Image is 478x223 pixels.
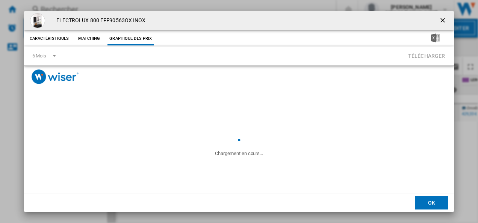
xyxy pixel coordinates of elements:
img: excel-24x24.png [431,33,440,42]
button: Graphique des prix [107,32,154,45]
button: Matching [73,32,106,45]
button: getI18NText('BUTTONS.CLOSE_DIALOG') [436,13,451,28]
img: logo_wiser_300x94.png [32,69,79,84]
md-dialog: Product popup [24,11,454,212]
button: Télécharger au format Excel [419,32,452,45]
button: Caractéristiques [28,32,71,45]
button: OK [415,196,448,209]
button: Télécharger [406,49,448,63]
img: G_639381_Y.jpg [30,13,45,28]
ng-transclude: Chargement en cours... [215,151,263,156]
div: 6 Mois [32,53,46,59]
ng-md-icon: getI18NText('BUTTONS.CLOSE_DIALOG') [439,17,448,26]
h4: ELECTROLUX 800 EFF90563OX INOX [53,17,146,24]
